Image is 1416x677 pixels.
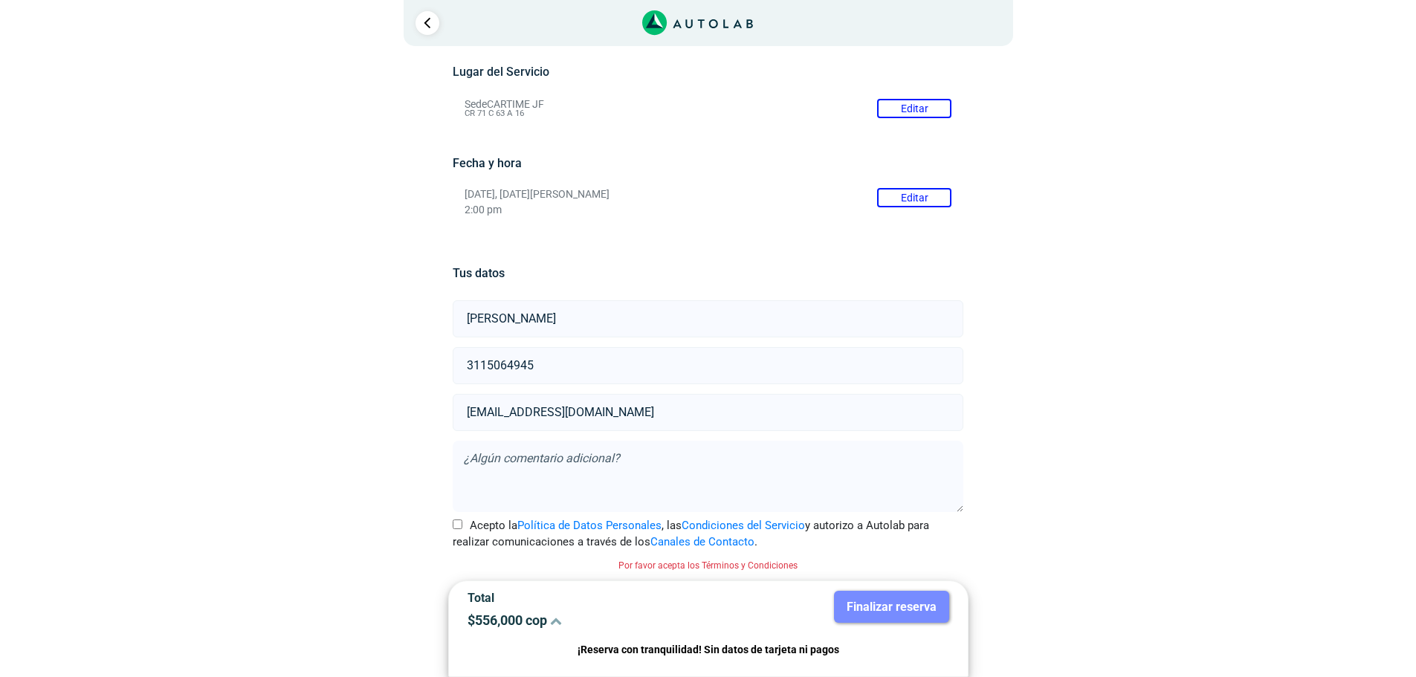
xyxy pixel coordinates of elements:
[465,204,951,216] p: 2:00 pm
[468,591,697,605] p: Total
[453,394,963,431] input: Correo electrónico
[453,300,963,337] input: Nombre y apellido
[618,560,798,571] small: Por favor acepta los Términos y Condiciones
[453,266,963,280] h5: Tus datos
[682,519,805,532] a: Condiciones del Servicio
[416,11,439,35] a: Ir al paso anterior
[468,612,697,628] p: $ 556,000 cop
[465,188,951,201] p: [DATE], [DATE][PERSON_NAME]
[468,641,949,658] p: ¡Reserva con tranquilidad! Sin datos de tarjeta ni pagos
[834,591,949,623] button: Finalizar reserva
[453,65,963,79] h5: Lugar del Servicio
[453,517,963,551] label: Acepto la , las y autorizo a Autolab para realizar comunicaciones a través de los .
[453,519,462,529] input: Acepto laPolítica de Datos Personales, lasCondiciones del Servicioy autorizo a Autolab para reali...
[453,156,963,170] h5: Fecha y hora
[642,15,753,29] a: Link al sitio de autolab
[877,188,951,207] button: Editar
[650,535,754,548] a: Canales de Contacto
[517,519,662,532] a: Política de Datos Personales
[453,347,963,384] input: Celular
